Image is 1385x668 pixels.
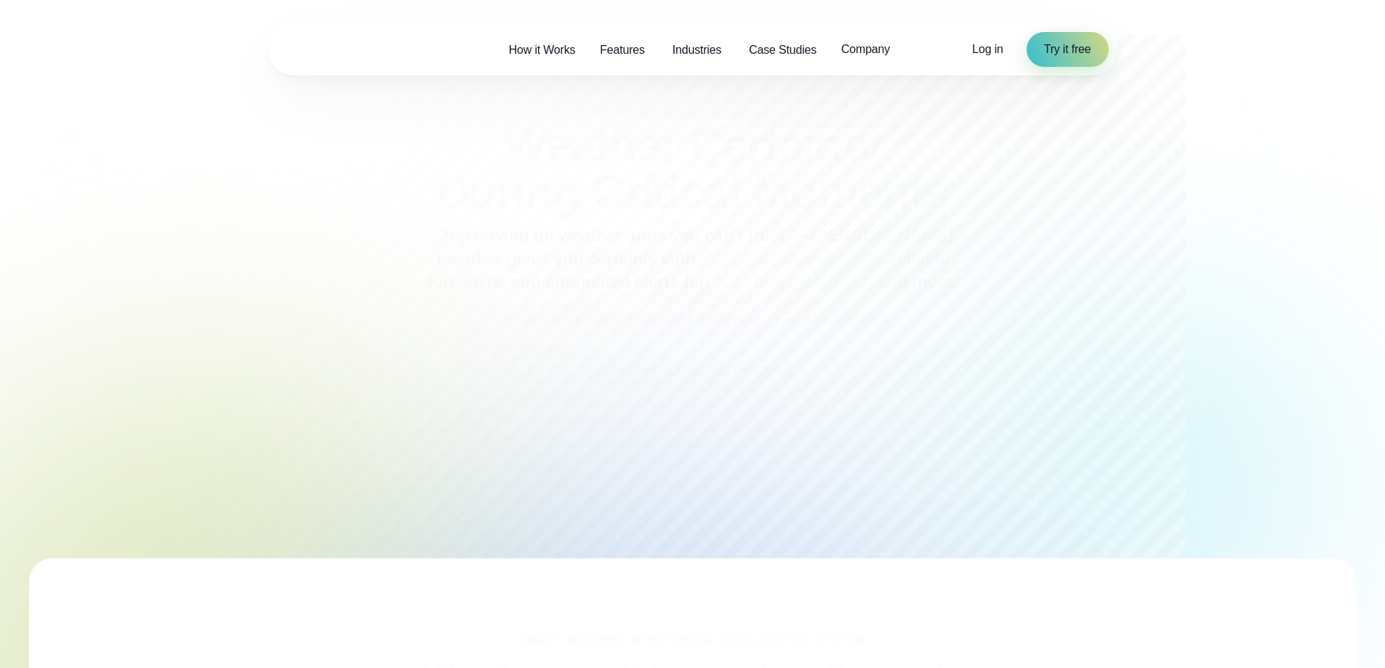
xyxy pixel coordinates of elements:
span: Case Studies [749,41,816,59]
span: Features [600,41,645,59]
span: How it Works [509,41,576,59]
a: Try it free [1027,32,1109,67]
span: Try it free [1044,41,1091,58]
span: Industries [673,41,721,59]
a: Log in [972,41,1003,58]
span: Log in [972,43,1003,55]
a: Case Studies [736,35,829,65]
a: How it Works [497,35,588,65]
span: Company [841,41,890,58]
